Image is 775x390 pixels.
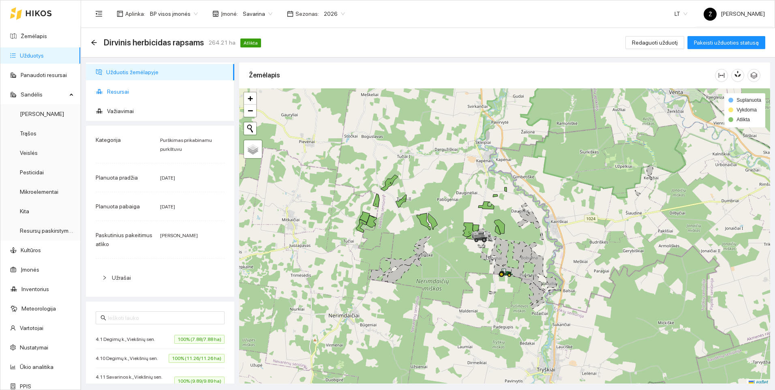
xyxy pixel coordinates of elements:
[625,36,684,49] button: Redaguoti užduotį
[96,335,159,343] span: 4.1 Degimų k., Viekšnių sen.
[244,140,262,158] a: Layers
[249,64,715,87] div: Žemėlapis
[96,174,138,181] span: Planuota pradžia
[704,11,765,17] span: [PERSON_NAME]
[715,69,728,82] button: column-width
[749,379,768,385] a: Leaflet
[244,122,256,135] button: Initiate a new search
[243,8,272,20] span: Savarina
[104,36,204,49] span: Dirvinis herbicidas rapsams
[107,84,228,100] span: Resursai
[96,232,152,247] span: Paskutinius pakeitimus atliko
[21,266,39,273] a: Įmonės
[221,9,238,18] span: Įmonė :
[106,64,228,80] span: Užduotis žemėlapyje
[212,11,219,17] span: shop
[21,72,67,78] a: Panaudoti resursai
[21,86,67,103] span: Sandėlis
[160,204,175,210] span: [DATE]
[102,275,107,280] span: right
[694,38,759,47] span: Pakeisti užduoties statusą
[91,39,97,46] div: Atgal
[244,105,256,117] a: Zoom out
[96,268,225,287] div: Užrašai
[21,286,49,292] a: Inventorius
[20,189,58,195] a: Mikroelementai
[625,39,684,46] a: Redaguoti užduotį
[108,313,220,322] input: Ieškoti lauko
[150,8,198,20] span: BP visos įmonės
[20,169,44,176] a: Pesticidai
[209,38,235,47] span: 264.21 ha
[107,103,228,119] span: Važiavimai
[91,6,107,22] button: menu-fold
[20,344,48,351] a: Nustatymai
[20,130,36,137] a: Trąšos
[248,105,253,116] span: −
[20,383,31,390] a: PPIS
[687,36,765,49] button: Pakeisti užduoties statusą
[96,373,174,389] span: 4.11 Savarinos k., Viekšnių sen. (Norkus)
[20,364,54,370] a: Ūkio analitika
[112,274,131,281] span: Užrašai
[287,11,293,17] span: calendar
[715,72,728,79] span: column-width
[21,247,41,253] a: Kultūros
[736,107,757,113] span: Vykdoma
[21,33,47,39] a: Žemėlapis
[20,208,29,214] a: Kita
[244,92,256,105] a: Zoom in
[91,39,97,46] span: arrow-left
[295,9,319,18] span: Sezonas :
[20,325,43,331] a: Vartotojai
[96,203,140,210] span: Planuota pabaiga
[20,227,75,234] a: Resursų paskirstymas
[709,8,712,21] span: Ž
[160,137,212,152] span: Purškimas prikabinamu purkštuvu
[248,93,253,103] span: +
[96,137,121,143] span: Kategorija
[674,8,687,20] span: LT
[174,377,225,386] span: 100% (9.89/9.89 ha)
[324,8,345,20] span: 2026
[240,39,261,47] span: Atlikta
[169,354,225,363] span: 100% (11.26/11.26 ha)
[125,9,145,18] span: Aplinka :
[20,111,64,117] a: [PERSON_NAME]
[736,97,761,103] span: Suplanuota
[736,117,750,122] span: Atlikta
[632,38,678,47] span: Redaguoti užduotį
[160,233,198,238] span: [PERSON_NAME]
[21,305,56,312] a: Meteorologija
[174,335,225,344] span: 100% (7.88/7.88 ha)
[20,52,44,59] a: Užduotys
[101,315,106,321] span: search
[117,11,123,17] span: layout
[95,10,103,17] span: menu-fold
[96,354,162,362] span: 4.10 Degimų k., Viekšnių sen.
[160,175,175,181] span: [DATE]
[20,150,38,156] a: Veislės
